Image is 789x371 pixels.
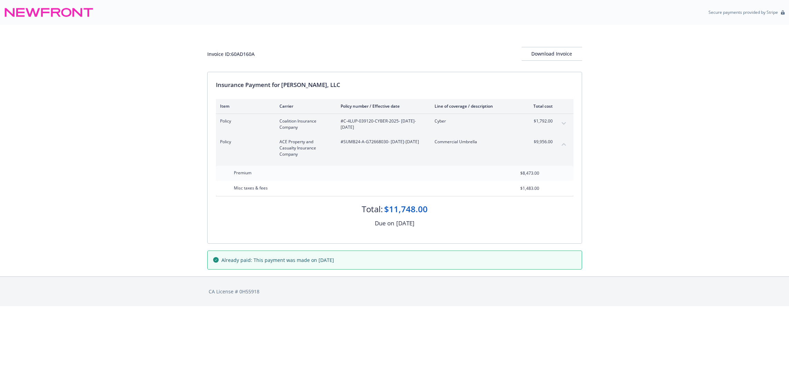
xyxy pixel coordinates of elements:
[435,118,516,124] span: Cyber
[709,9,778,15] p: Secure payments provided by Stripe
[435,139,516,145] span: Commercial Umbrella
[522,47,582,61] button: Download Invoice
[279,118,330,130] span: Coalition Insurance Company
[396,219,415,228] div: [DATE]
[220,118,268,124] span: Policy
[558,139,569,150] button: collapse content
[341,139,424,145] span: #SUMB24-A-G72668030 - [DATE]-[DATE]
[527,118,553,124] span: $1,792.00
[216,80,573,89] div: Insurance Payment for [PERSON_NAME], LLC
[279,103,330,109] div: Carrier
[527,139,553,145] span: $9,956.00
[384,203,428,215] div: $11,748.00
[498,168,543,178] input: 0.00
[341,118,424,130] span: #C-4LUP-039120-CYBER-2025 - [DATE]-[DATE]
[498,183,543,194] input: 0.00
[216,114,573,135] div: PolicyCoalition Insurance Company#C-4LUP-039120-CYBER-2025- [DATE]-[DATE]Cyber$1,792.00expand con...
[279,139,330,157] span: ACE Property and Casualty Insurance Company
[209,288,581,295] div: CA License # 0H55918
[234,185,268,191] span: Misc taxes & fees
[375,219,394,228] div: Due on
[435,103,516,109] div: Line of coverage / description
[220,139,268,145] span: Policy
[362,203,383,215] div: Total:
[558,118,569,129] button: expand content
[207,50,255,58] div: Invoice ID: 60AD160A
[341,103,424,109] div: Policy number / Effective date
[220,103,268,109] div: Item
[221,256,334,264] span: Already paid: This payment was made on [DATE]
[522,47,582,60] div: Download Invoice
[216,135,573,162] div: PolicyACE Property and Casualty Insurance Company#SUMB24-A-G72668030- [DATE]-[DATE]Commercial Umb...
[234,170,251,176] span: Premium
[527,103,553,109] div: Total cost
